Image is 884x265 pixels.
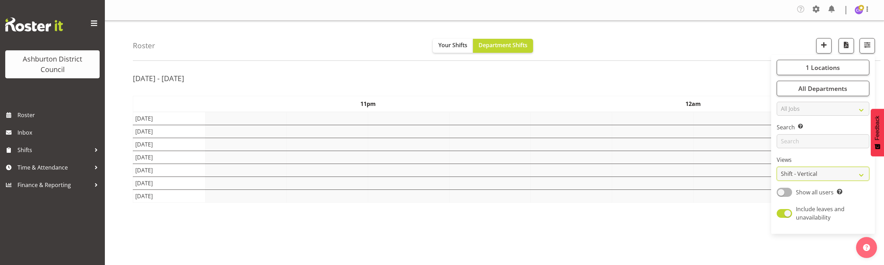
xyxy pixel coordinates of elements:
[796,205,845,221] span: Include leaves and unavailability
[777,81,869,96] button: All Departments
[839,38,854,53] button: Download a PDF of the roster according to the set date range.
[12,54,93,75] div: Ashburton District Council
[473,39,533,53] button: Department Shifts
[796,188,834,196] span: Show all users
[133,177,206,190] td: [DATE]
[133,74,184,83] h2: [DATE] - [DATE]
[806,63,840,72] span: 1 Locations
[777,156,869,164] label: Views
[17,162,91,173] span: Time & Attendance
[17,127,101,138] span: Inbox
[205,96,531,112] th: 11pm
[133,164,206,177] td: [DATE]
[777,134,869,148] input: Search
[855,6,863,14] img: chalotter-hydes5348.jpg
[133,42,155,50] h4: Roster
[479,41,527,49] span: Department Shifts
[17,180,91,190] span: Finance & Reporting
[133,190,206,203] td: [DATE]
[871,109,884,156] button: Feedback - Show survey
[438,41,467,49] span: Your Shifts
[798,84,847,93] span: All Departments
[5,17,63,31] img: Rosterit website logo
[863,244,870,251] img: help-xxl-2.png
[860,38,875,53] button: Filter Shifts
[17,145,91,155] span: Shifts
[777,123,869,131] label: Search
[133,138,206,151] td: [DATE]
[816,38,832,53] button: Add a new shift
[17,110,101,120] span: Roster
[133,151,206,164] td: [DATE]
[433,39,473,53] button: Your Shifts
[874,116,881,140] span: Feedback
[777,60,869,75] button: 1 Locations
[133,125,206,138] td: [DATE]
[531,96,856,112] th: 12am
[133,112,206,125] td: [DATE]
